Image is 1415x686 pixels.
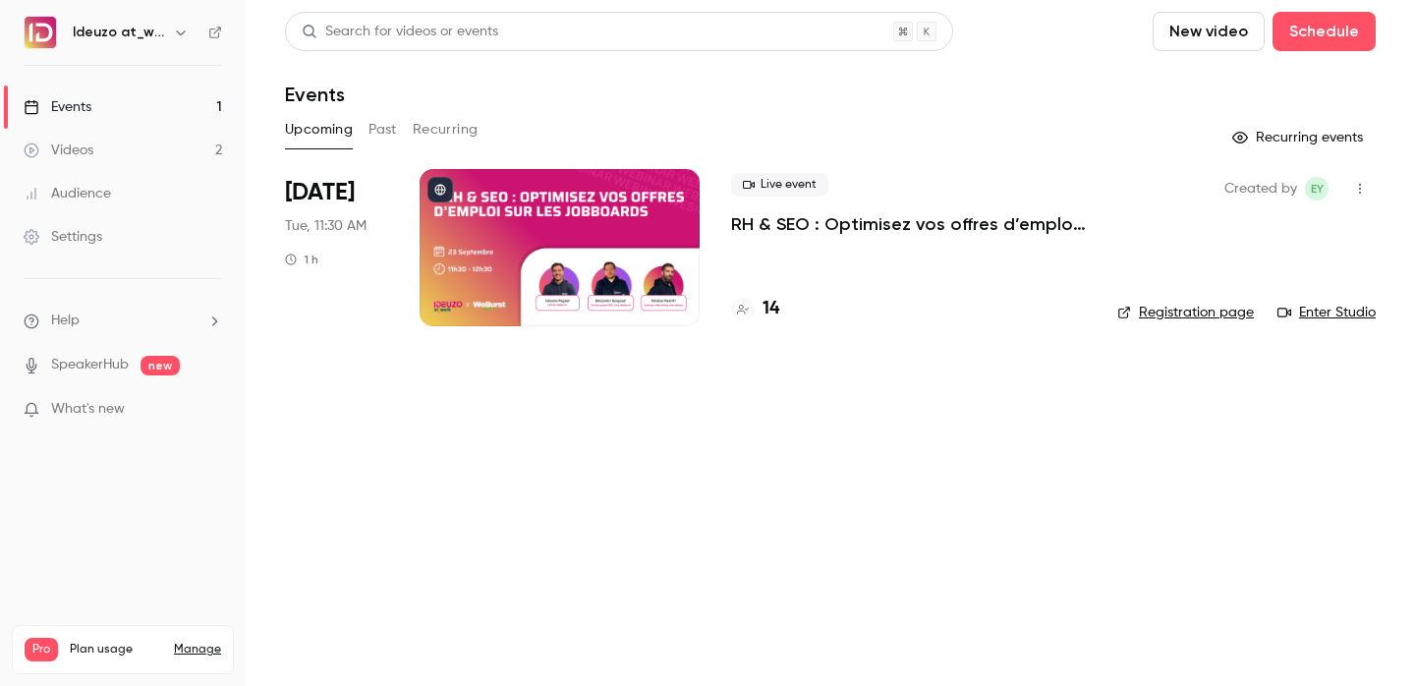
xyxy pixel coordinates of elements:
[24,311,222,331] li: help-dropdown-opener
[285,216,367,236] span: Tue, 11:30 AM
[24,97,91,117] div: Events
[1311,177,1324,200] span: EY
[25,17,56,48] img: Ideuzo at_work
[51,311,80,331] span: Help
[285,252,318,267] div: 1 h
[731,212,1086,236] a: RH & SEO : Optimisez vos offres d’emploi sur les jobboards
[1273,12,1376,51] button: Schedule
[1117,303,1254,322] a: Registration page
[25,638,58,661] span: Pro
[731,296,779,322] a: 14
[70,642,162,657] span: Plan usage
[141,356,180,375] span: new
[198,401,222,419] iframe: Noticeable Trigger
[1223,122,1376,153] button: Recurring events
[285,114,353,145] button: Upcoming
[24,141,93,160] div: Videos
[285,169,388,326] div: Sep 23 Tue, 11:30 AM (Europe/Madrid)
[1153,12,1265,51] button: New video
[51,399,125,420] span: What's new
[24,227,102,247] div: Settings
[731,173,828,197] span: Live event
[285,83,345,106] h1: Events
[1224,177,1297,200] span: Created by
[285,177,355,208] span: [DATE]
[368,114,397,145] button: Past
[174,642,221,657] a: Manage
[1305,177,1329,200] span: Eva Yahiaoui
[1277,303,1376,322] a: Enter Studio
[73,23,165,42] h6: Ideuzo at_work
[413,114,479,145] button: Recurring
[24,184,111,203] div: Audience
[302,22,498,42] div: Search for videos or events
[51,355,129,375] a: SpeakerHub
[763,296,779,322] h4: 14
